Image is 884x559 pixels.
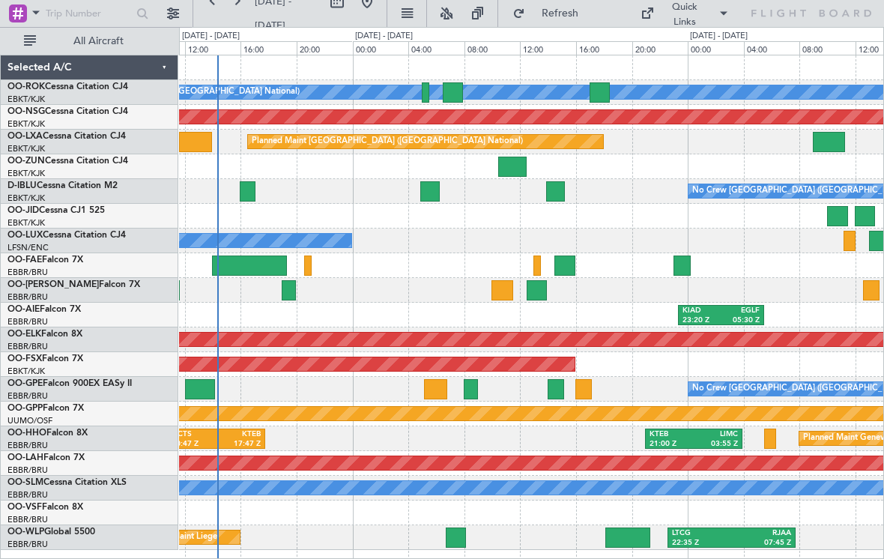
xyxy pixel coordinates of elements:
[172,429,217,440] div: GCTS
[216,429,261,440] div: KTEB
[7,94,45,105] a: EBKT/KJK
[7,514,48,525] a: EBBR/BRU
[7,157,128,166] a: OO-ZUNCessna Citation CJ4
[7,132,43,141] span: OO-LXA
[7,280,99,289] span: OO-[PERSON_NAME]
[744,41,800,55] div: 04:00
[7,440,48,451] a: EBBR/BRU
[632,41,688,55] div: 20:00
[7,528,95,537] a: OO-WLPGlobal 5500
[672,538,732,549] div: 22:35 Z
[172,439,217,450] div: 10:47 Z
[650,439,694,450] div: 21:00 Z
[7,379,132,388] a: OO-GPEFalcon 900EX EASy II
[7,503,83,512] a: OO-VSFFalcon 8X
[7,453,43,462] span: OO-LAH
[7,404,84,413] a: OO-GPPFalcon 7X
[7,404,43,413] span: OO-GPP
[7,82,45,91] span: OO-ROK
[7,206,39,215] span: OO-JID
[721,315,760,326] div: 05:30 Z
[672,528,732,539] div: LTCG
[7,231,126,240] a: OO-LUXCessna Citation CJ4
[16,29,163,53] button: All Aircraft
[7,465,48,476] a: EBBR/BRU
[7,280,140,289] a: OO-[PERSON_NAME]Falcon 7X
[7,107,128,116] a: OO-NSGCessna Citation CJ4
[185,41,241,55] div: 12:00
[7,206,105,215] a: OO-JIDCessna CJ1 525
[682,306,721,316] div: KIAD
[7,429,88,438] a: OO-HHOFalcon 8X
[7,354,83,363] a: OO-FSXFalcon 7X
[799,41,856,55] div: 08:00
[464,41,521,55] div: 08:00
[690,30,748,43] div: [DATE] - [DATE]
[7,330,41,339] span: OO-ELK
[7,267,48,278] a: EBBR/BRU
[528,8,591,19] span: Refresh
[7,256,83,265] a: OO-FAEFalcon 7X
[7,118,45,130] a: EBKT/KJK
[7,181,118,190] a: D-IBLUCessna Citation M2
[7,256,42,265] span: OO-FAE
[7,143,45,154] a: EBKT/KJK
[7,489,48,501] a: EBBR/BRU
[633,1,736,25] button: Quick Links
[46,2,132,25] input: Trip Number
[506,1,596,25] button: Refresh
[7,291,48,303] a: EBBR/BRU
[7,231,43,240] span: OO-LUX
[7,528,44,537] span: OO-WLP
[7,366,45,377] a: EBKT/KJK
[7,503,42,512] span: OO-VSF
[7,217,45,229] a: EBKT/KJK
[7,341,48,352] a: EBBR/BRU
[7,242,49,253] a: LFSN/ENC
[694,429,738,440] div: LIMC
[408,41,464,55] div: 04:00
[721,306,760,316] div: EGLF
[353,41,409,55] div: 00:00
[7,390,48,402] a: EBBR/BRU
[355,30,413,43] div: [DATE] - [DATE]
[7,168,45,179] a: EBKT/KJK
[240,41,297,55] div: 16:00
[7,305,40,314] span: OO-AIE
[252,130,523,153] div: Planned Maint [GEOGRAPHIC_DATA] ([GEOGRAPHIC_DATA] National)
[297,41,353,55] div: 20:00
[216,439,261,450] div: 17:47 Z
[7,107,45,116] span: OO-NSG
[682,315,721,326] div: 23:20 Z
[7,429,46,438] span: OO-HHO
[732,538,792,549] div: 07:45 Z
[7,415,52,426] a: UUMO/OSF
[7,539,48,550] a: EBBR/BRU
[182,30,240,43] div: [DATE] - [DATE]
[7,82,128,91] a: OO-ROKCessna Citation CJ4
[7,453,85,462] a: OO-LAHFalcon 7X
[7,330,82,339] a: OO-ELKFalcon 8X
[576,41,632,55] div: 16:00
[732,528,792,539] div: RJAA
[7,305,81,314] a: OO-AIEFalcon 7X
[650,429,694,440] div: KTEB
[7,132,126,141] a: OO-LXACessna Citation CJ4
[7,354,42,363] span: OO-FSX
[7,157,45,166] span: OO-ZUN
[520,41,576,55] div: 12:00
[7,478,127,487] a: OO-SLMCessna Citation XLS
[7,478,43,487] span: OO-SLM
[7,316,48,327] a: EBBR/BRU
[7,193,45,204] a: EBKT/KJK
[688,41,744,55] div: 00:00
[694,439,738,450] div: 03:55 Z
[39,36,158,46] span: All Aircraft
[7,181,37,190] span: D-IBLU
[7,379,43,388] span: OO-GPE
